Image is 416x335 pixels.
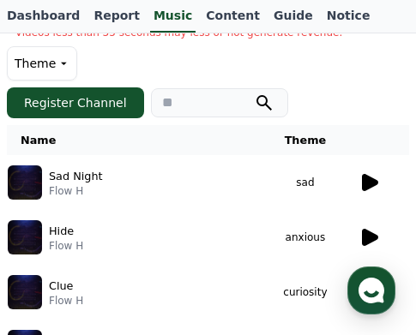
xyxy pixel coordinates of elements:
td: sad [260,155,350,210]
td: anxious [260,210,350,265]
button: Register Channel [7,87,144,118]
a: Settings [221,193,329,236]
img: music [8,275,42,309]
img: music [8,165,42,200]
a: Messages [113,193,221,236]
a: Home [5,193,113,236]
p: Theme [15,51,56,75]
span: Settings [254,218,296,232]
td: curiosity [260,265,350,320]
p: Hide [49,223,74,239]
img: music [8,220,42,254]
button: Theme [7,46,77,81]
p: Clue [49,278,73,294]
span: Messages [142,219,193,233]
p: Flow H [49,294,83,308]
span: Home [44,218,74,232]
p: Sad Night [49,168,103,184]
th: Name [7,125,260,155]
th: Theme [260,125,350,155]
p: Flow H [49,184,103,198]
p: Flow H [49,239,83,253]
